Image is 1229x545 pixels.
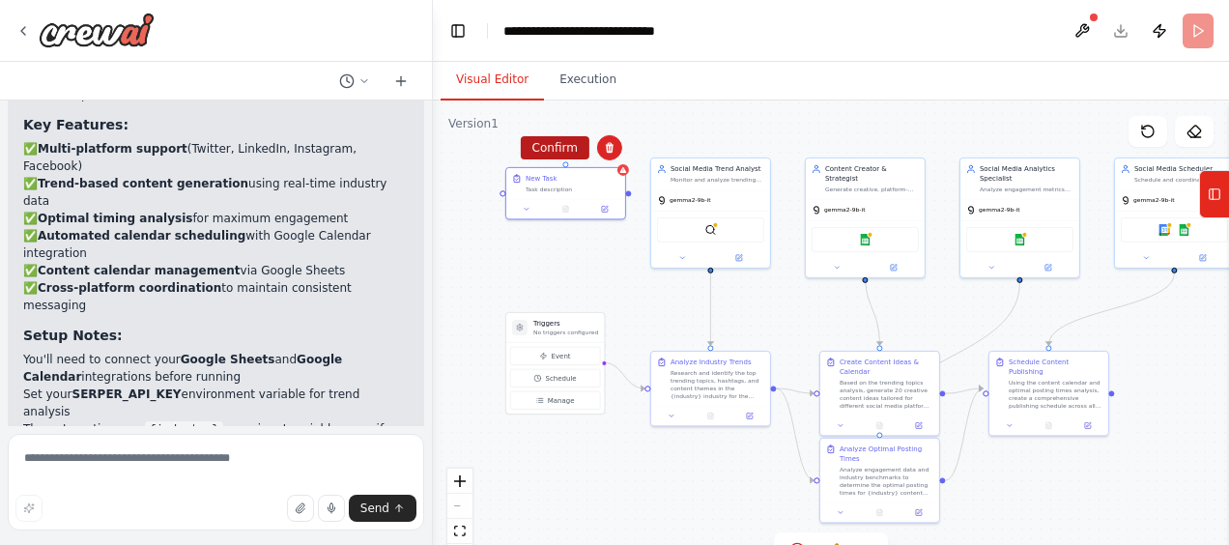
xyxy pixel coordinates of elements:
strong: Automated calendar scheduling [38,229,245,243]
button: Execution [544,60,632,100]
li: The automation uses as an input variable - specify your industry when running [23,420,409,455]
div: New TaskTask description [505,167,626,220]
span: Manage [548,395,575,405]
button: Open in side panel [711,252,766,264]
button: Open in side panel [902,506,935,518]
div: Create Content Ideas & Calendar [840,358,933,377]
li: Set your environment variable for trend analysis [23,386,409,420]
button: Schedule [510,369,600,387]
button: Open in side panel [902,419,935,431]
span: Send [360,501,389,516]
img: Google calendar [1158,224,1170,236]
div: Analyze Optimal Posting TimesAnalyze engagement data and industry benchmarks to determine the opt... [819,438,940,523]
div: Analyze Industry TrendsResearch and identify the top trending topics, hashtags, and content theme... [650,351,771,427]
button: Send [349,495,416,522]
button: Click to speak your automation idea [318,495,345,522]
img: Google sheets [859,234,871,245]
img: SerperDevTool [704,224,716,236]
strong: SERPER_API_KEY [72,387,182,401]
g: Edge from 6015adc7-4c46-47e6-8d6f-77cdde477433 to f9ba0974-17b5-4d67-bcb0-5b1ecc0c3e86 [705,272,715,345]
button: zoom in [447,469,472,494]
strong: Trend-based content generation [38,177,248,190]
div: Social Media Trend AnalystMonitor and analyze trending topics in the {industry} industry, identif... [650,158,771,269]
span: Event [552,351,571,360]
p: ✅ (Twitter, LinkedIn, Instagram, Facebook) ✅ using real-time industry data ✅ for maximum engageme... [23,140,409,314]
img: Google sheets [1178,224,1189,236]
code: {industry} [145,421,222,439]
button: Visual Editor [441,60,544,100]
button: No output available [690,410,730,421]
button: Confirm [521,136,589,159]
button: Manage [510,391,600,410]
div: Using the content calendar and optimal posting times analysis, create a comprehensive publishing ... [1009,379,1102,410]
button: No output available [859,506,900,518]
button: Open in side panel [733,410,766,421]
div: Analyze Industry Trends [671,358,752,367]
button: No output available [1028,419,1069,431]
li: You'll need to connect your and integrations before running [23,351,409,386]
div: Generate creative, platform-optimized content ideas for {industry} based on trending topics, crea... [825,186,919,193]
button: Delete node [597,135,622,160]
div: Research and identify the top trending topics, hashtags, and content themes in the {industry} ind... [671,369,764,400]
strong: Multi-platform support [38,142,187,156]
div: Schedule and coordinate content publishing across multiple social media platforms, manage posting... [1134,176,1228,184]
div: Analyze engagement data and industry benchmarks to determine the optimal posting times for {indus... [840,466,933,497]
div: Task description [526,186,619,193]
div: Social Media Analytics Specialist [980,164,1073,184]
button: Open in side panel [1072,419,1104,431]
g: Edge from f9ba0974-17b5-4d67-bcb0-5b1ecc0c3e86 to 1dae6d50-a56d-4e99-8ce0-414e59ef4368 [776,384,814,485]
button: Switch to previous chat [331,70,378,93]
div: Schedule Content PublishingUsing the content calendar and optimal posting times analysis, create ... [988,351,1109,437]
button: Open in side panel [588,203,621,215]
g: Edge from 1dae6d50-a56d-4e99-8ce0-414e59ef4368 to 54ebc147-50c9-440c-8734-9e6ad0b855b3 [945,384,983,485]
div: Social Media Scheduler [1134,164,1228,174]
img: Google sheets [1014,234,1025,245]
div: Social Media Analytics SpecialistAnalyze engagement metrics across social media platforms, identi... [959,158,1080,278]
strong: Content calendar management [38,264,241,277]
strong: Optimal timing analysis [38,212,192,225]
div: TriggersNo triggers configuredEventScheduleManage [505,312,605,415]
g: Edge from a30136b0-0481-42f0-bc00-33eaad4ae71a to fd8eefb6-c87e-4a07-93b1-dcad7bb1d7e3 [860,273,884,346]
button: Open in side panel [866,262,921,273]
div: New Task [526,174,557,184]
div: Content Creator & StrategistGenerate creative, platform-optimized content ideas for {industry} ba... [805,158,926,278]
span: gemma2-9b-it [824,206,866,214]
nav: breadcrumb [503,21,715,41]
div: Analyze Optimal Posting Times [840,445,933,464]
g: Edge from triggers to f9ba0974-17b5-4d67-bcb0-5b1ecc0c3e86 [603,358,644,393]
div: Analyze engagement metrics across social media platforms, identify optimal posting times for {ind... [980,186,1073,193]
g: Edge from 19e89982-1ee6-4556-82e1-2fb557cebbfd to 54ebc147-50c9-440c-8734-9e6ad0b855b3 [1043,273,1179,346]
div: Version 1 [448,116,499,131]
g: Edge from f9ba0974-17b5-4d67-bcb0-5b1ecc0c3e86 to fd8eefb6-c87e-4a07-93b1-dcad7bb1d7e3 [776,384,814,398]
button: fit view [447,519,472,544]
strong: Setup Notes: [23,328,123,343]
div: Create Content Ideas & CalendarBased on the trending topics analysis, generate 20 creative conten... [819,351,940,437]
g: Edge from 06eb5433-a882-4dc7-8452-c918c3d40938 to 1dae6d50-a56d-4e99-8ce0-414e59ef4368 [874,283,1024,433]
span: Schedule [545,373,576,383]
button: No output available [859,419,900,431]
div: Social Media Trend Analyst [671,164,764,174]
img: Logo [39,13,155,47]
button: Improve this prompt [15,495,43,522]
button: Hide left sidebar [444,17,472,44]
g: Edge from fd8eefb6-c87e-4a07-93b1-dcad7bb1d7e3 to 54ebc147-50c9-440c-8734-9e6ad0b855b3 [945,384,983,398]
button: Event [510,347,600,365]
strong: Key Features: [23,117,129,132]
span: gemma2-9b-it [979,206,1020,214]
button: No output available [545,203,586,215]
strong: Google Sheets [181,353,275,366]
button: Upload files [287,495,314,522]
strong: Cross-platform coordination [38,281,221,295]
div: Based on the trending topics analysis, generate 20 creative content ideas tailored for different ... [840,379,933,410]
div: Content Creator & Strategist [825,164,919,184]
span: gemma2-9b-it [1133,196,1175,204]
h3: Triggers [533,319,598,329]
button: Open in side panel [1020,262,1075,273]
p: No triggers configured [533,329,598,336]
span: gemma2-9b-it [670,196,711,204]
div: Schedule Content Publishing [1009,358,1102,377]
div: Monitor and analyze trending topics in the {industry} industry, identifying viral content pattern... [671,176,764,184]
button: Start a new chat [386,70,416,93]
